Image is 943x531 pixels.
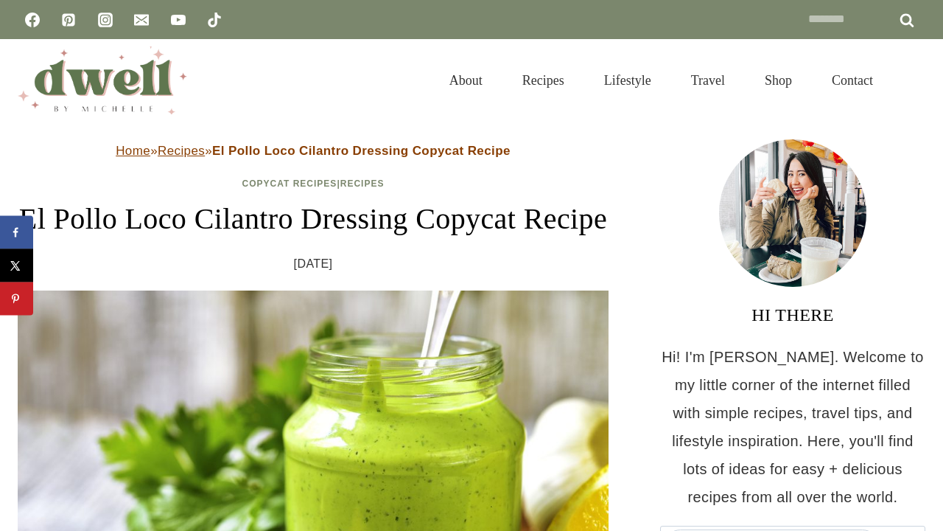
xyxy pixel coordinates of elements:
a: Home [116,144,150,158]
a: Copycat Recipes [242,178,337,189]
p: Hi! I'm [PERSON_NAME]. Welcome to my little corner of the internet filled with simple recipes, tr... [660,343,925,511]
a: About [430,55,502,106]
a: TikTok [200,5,229,35]
time: [DATE] [294,253,333,275]
a: Travel [671,55,745,106]
a: Facebook [18,5,47,35]
span: | [242,178,385,189]
a: Instagram [91,5,120,35]
a: Contact [812,55,893,106]
span: » » [116,144,511,158]
h3: HI THERE [660,302,925,328]
img: DWELL by michelle [18,46,187,114]
button: View Search Form [900,68,925,93]
a: Email [127,5,156,35]
a: Lifestyle [584,55,671,106]
a: Pinterest [54,5,83,35]
a: Recipes [158,144,205,158]
nav: Primary Navigation [430,55,893,106]
a: Shop [745,55,812,106]
a: Recipes [502,55,584,106]
a: YouTube [164,5,193,35]
strong: El Pollo Loco Cilantro Dressing Copycat Recipe [212,144,511,158]
a: Recipes [340,178,385,189]
h1: El Pollo Loco Cilantro Dressing Copycat Recipe [18,197,609,241]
